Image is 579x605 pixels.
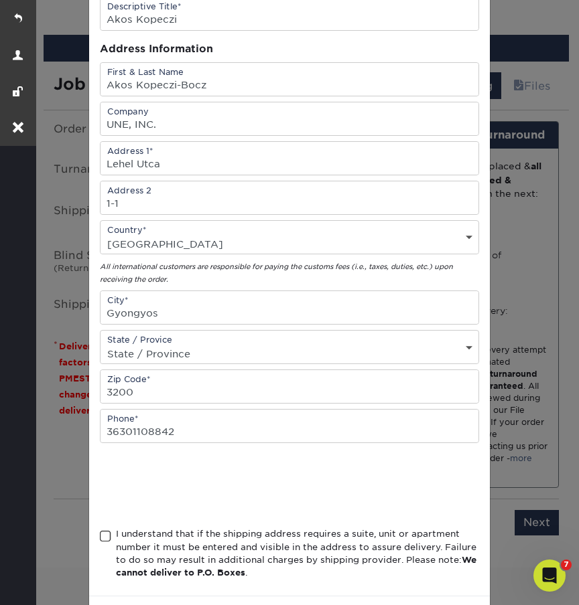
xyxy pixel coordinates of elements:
iframe: Intercom live chat [533,559,566,592]
div: I understand that if the shipping address requires a suite, unit or apartment number it must be e... [116,527,479,580]
div: Address Information [100,41,479,57]
span: 7 [561,559,572,570]
em: All international customers are responsible for paying the customs fees (i.e., taxes, duties, etc... [100,262,453,283]
iframe: reCAPTCHA [100,459,304,511]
